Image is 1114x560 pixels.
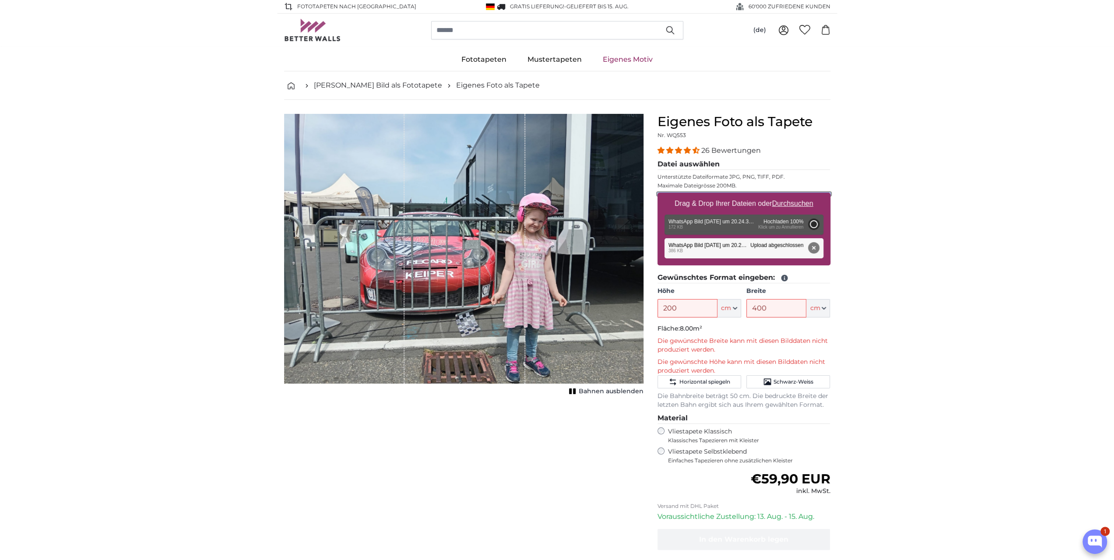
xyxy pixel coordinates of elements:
button: Open chatbox [1082,529,1107,554]
img: Betterwalls [284,19,341,41]
label: Drag & Drop Ihrer Dateien oder [671,195,817,212]
span: 60'000 ZUFRIEDENE KUNDEN [749,3,830,11]
span: Nr. WQ553 [657,132,686,138]
nav: breadcrumbs [284,71,830,100]
p: Die gewünschte Höhe kann mit diesen Bilddaten nicht produziert werden. [657,358,830,375]
span: Fototapeten nach [GEOGRAPHIC_DATA] [297,3,416,11]
p: Die gewünschte Breite kann mit diesen Bilddaten nicht produziert werden. [657,337,830,354]
h1: Eigenes Foto als Tapete [657,114,830,130]
span: 4.54 stars [657,146,701,155]
legend: Datei auswählen [657,159,830,170]
a: Eigenes Foto als Tapete [456,80,540,91]
a: Fototapeten [451,48,517,71]
div: 1 [1100,527,1110,536]
span: Geliefert bis 15. Aug. [566,3,629,10]
img: Deutschland [486,4,495,10]
label: Breite [746,287,830,296]
span: cm [721,304,731,313]
p: Voraussichtliche Zustellung: 13. Aug. - 15. Aug. [657,511,830,522]
span: 8.00m² [680,324,702,332]
button: Horizontal spiegeln [657,375,741,388]
span: 26 Bewertungen [701,146,761,155]
div: inkl. MwSt. [750,487,830,496]
button: In den Warenkorb legen [657,529,830,550]
p: Maximale Dateigrösse 200MB. [657,182,830,189]
a: Eigenes Motiv [592,48,663,71]
p: Versand mit DHL Paket [657,503,830,510]
span: Einfaches Tapezieren ohne zusätzlichen Kleister [668,457,830,464]
button: Bahnen ausblenden [566,385,643,398]
span: Horizontal spiegeln [679,378,730,385]
p: Die Bahnbreite beträgt 50 cm. Die bedruckte Breite der letzten Bahn ergibt sich aus Ihrem gewählt... [657,392,830,409]
legend: Gewünschtes Format eingeben: [657,272,830,283]
legend: Material [657,413,830,424]
span: Klassisches Tapezieren mit Kleister [668,437,823,444]
u: Durchsuchen [772,200,813,207]
button: cm [717,299,741,317]
span: €59,90 EUR [750,471,830,487]
label: Vliestapete Selbstklebend [668,447,830,464]
div: 1 of 1 [284,114,643,398]
span: In den Warenkorb legen [699,535,788,543]
label: Vliestapete Klassisch [668,427,823,444]
span: cm [810,304,820,313]
a: [PERSON_NAME] Bild als Fototapete [314,80,442,91]
button: Schwarz-Weiss [746,375,830,388]
button: (de) [746,22,773,38]
p: Unterstützte Dateiformate JPG, PNG, TIFF, PDF. [657,173,830,180]
span: Bahnen ausblenden [579,387,643,396]
label: Höhe [657,287,741,296]
span: GRATIS Lieferung! [510,3,564,10]
button: cm [806,299,830,317]
p: Fläche: [657,324,830,333]
a: Mustertapeten [517,48,592,71]
span: - [564,3,629,10]
span: Schwarz-Weiss [773,378,813,385]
